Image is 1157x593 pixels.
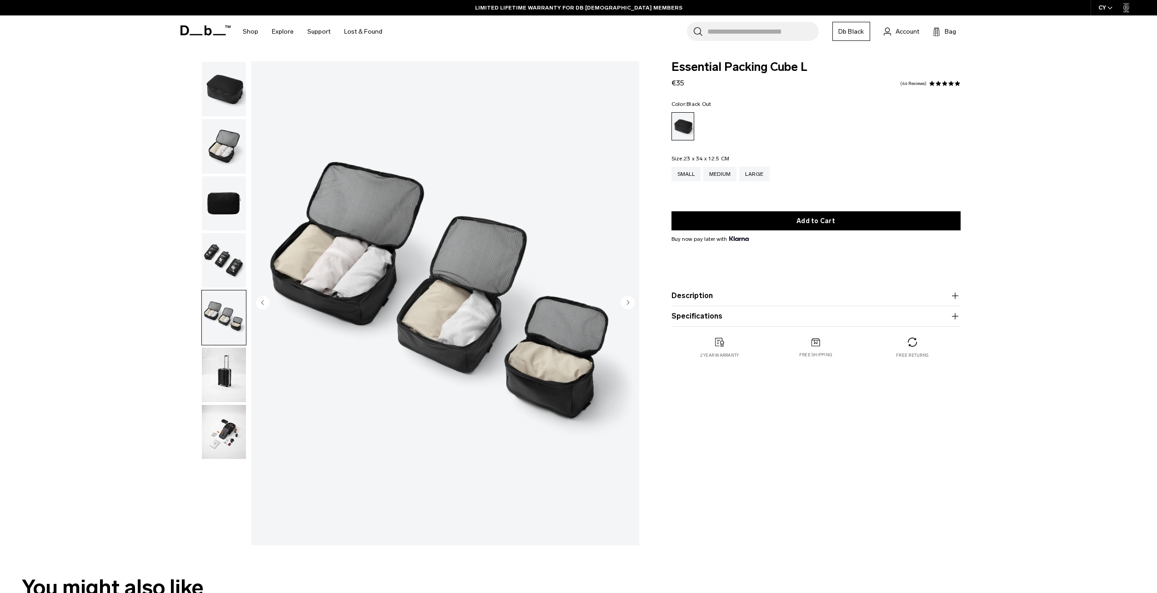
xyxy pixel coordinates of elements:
a: Lost & Found [344,15,382,48]
button: Description [671,290,961,301]
img: Essential Packing Cube L Black Out [202,233,246,288]
img: Essential Packing Cube L Black Out [202,119,246,174]
button: Next slide [621,295,635,311]
button: Essential Packing Cube L Black Out [201,233,246,288]
p: Free shipping [799,352,832,358]
li: 5 / 7 [251,61,639,545]
a: Black Out [671,112,694,140]
a: Shop [243,15,258,48]
span: 23 x 34 x 12.5 CM [684,155,729,162]
span: Account [896,27,919,36]
p: 2 year warranty [700,352,739,359]
img: Essential Packing Cube L Black Out [251,61,639,545]
button: Essential Packing Cube L Black Out [201,119,246,174]
span: Black Out [686,101,711,107]
button: Essential Packing Cube L Black Out [201,176,246,231]
a: Medium [703,167,737,181]
img: Essential Packing Cube L Black Out [202,62,246,116]
button: Specifications [671,311,961,322]
img: {"height" => 20, "alt" => "Klarna"} [729,236,749,241]
a: Large [739,167,769,181]
button: Previous slide [256,295,270,311]
a: Db Black [832,22,870,41]
button: Bag [933,26,956,37]
span: Essential Packing Cube L [671,61,961,73]
span: Buy now pay later with [671,235,749,243]
legend: Size: [671,156,730,161]
button: Essential Packing Cube L Black Out [201,290,246,345]
a: Explore [272,15,294,48]
img: Essential Packing Cube L Black Out [202,290,246,345]
a: 44 reviews [900,81,927,86]
nav: Main Navigation [236,15,389,48]
button: GIF_Ramverk_PRO_UHD-ezgif.com-crop.gif [201,347,246,403]
button: Essential Packing Cube L Black Out [201,61,246,117]
a: Account [884,26,919,37]
span: Bag [945,27,956,36]
a: Support [307,15,331,48]
legend: Color: [671,101,711,107]
img: Essential Packing Cube L Black Out [202,176,246,231]
button: Add to Cart [671,211,961,230]
img: GIF_Ramverk_PRO_UHD-ezgif.com-crop.gif [202,348,246,402]
a: LIMITED LIFETIME WARRANTY FOR DB [DEMOGRAPHIC_DATA] MEMBERS [475,4,682,12]
a: Small [671,167,701,181]
button: GIF_Hugger_40L_UHD-ezgif.com-crop.gif [201,404,246,460]
img: GIF_Hugger_40L_UHD-ezgif.com-crop.gif [202,405,246,459]
p: Free returns [896,352,928,359]
span: €35 [671,79,684,87]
